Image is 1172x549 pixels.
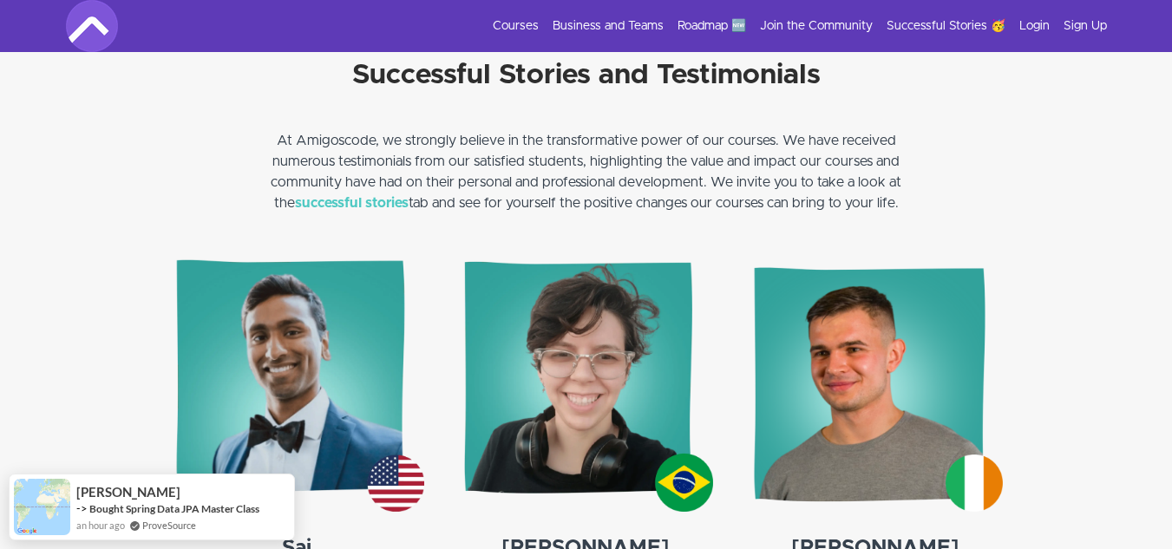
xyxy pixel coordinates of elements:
span: an hour ago [76,518,125,533]
a: Sign Up [1064,17,1107,35]
a: Business and Teams [553,17,664,35]
a: Login [1019,17,1050,35]
a: Bought Spring Data JPA Master Class [89,502,259,515]
img: provesource social proof notification image [14,479,70,535]
img: Sai, an Engineer at Amazon [170,257,424,511]
a: Courses [493,17,539,35]
a: Join the Community [760,17,873,35]
span: -> [76,501,88,515]
span: [PERSON_NAME] [76,485,180,500]
a: successful stories [295,196,409,210]
a: Roadmap 🆕 [678,17,746,35]
strong: Successful Stories and Testimonials [352,62,821,89]
a: ProveSource [142,518,196,533]
a: Successful Stories 🥳 [887,17,1005,35]
p: At Amigoscode, we strongly believe in the transformative power of our courses. We have received n... [265,130,907,213]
